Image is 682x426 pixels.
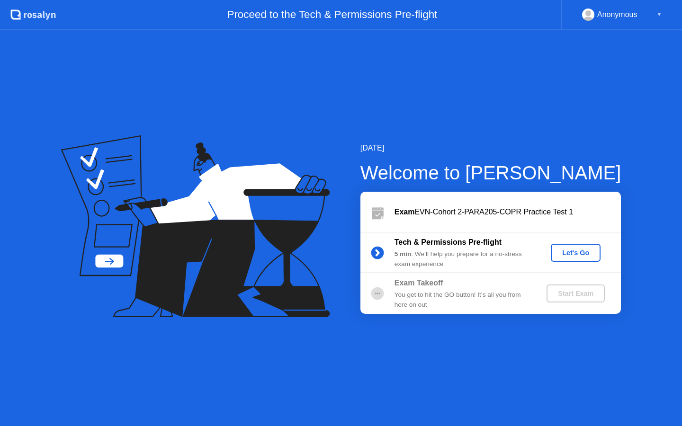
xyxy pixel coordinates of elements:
div: Anonymous [597,9,637,21]
div: EVN-Cohort 2-PARA205-COPR Practice Test 1 [395,206,621,218]
div: You get to hit the GO button! It’s all you from here on out [395,290,531,310]
div: Welcome to [PERSON_NAME] [360,159,621,187]
b: Exam [395,208,415,216]
div: Start Exam [550,290,601,297]
b: 5 min [395,250,412,257]
div: ▼ [657,9,662,21]
b: Exam Takeoff [395,279,443,287]
div: : We’ll help you prepare for a no-stress exam experience [395,249,531,269]
div: [DATE] [360,142,621,154]
div: Let's Go [555,249,597,257]
button: Let's Go [551,244,601,262]
b: Tech & Permissions Pre-flight [395,238,502,246]
button: Start Exam [547,284,605,302]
